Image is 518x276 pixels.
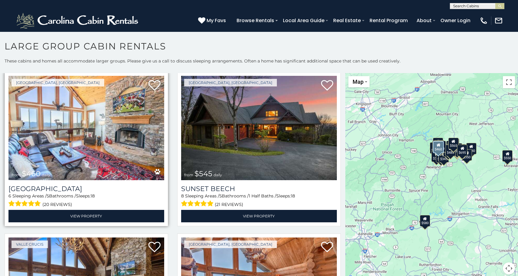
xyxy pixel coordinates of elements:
[434,140,444,152] div: $230
[42,173,50,177] span: daily
[47,193,49,199] span: 5
[8,210,164,222] a: View Property
[249,193,276,199] span: 1 Half Baths /
[181,193,184,199] span: 8
[457,145,467,156] div: $695
[420,215,430,227] div: $580
[430,142,440,154] div: $650
[219,193,222,199] span: 5
[8,193,164,208] div: Sleeping Areas / Bathrooms / Sleeps:
[91,193,95,199] span: 18
[321,241,333,254] a: Add to favorites
[181,185,337,193] a: Sunset Beech
[448,138,459,149] div: $565
[181,193,337,208] div: Sleeping Areas / Bathrooms / Sleeps:
[503,262,515,274] button: Map camera controls
[184,241,277,248] a: [GEOGRAPHIC_DATA], [GEOGRAPHIC_DATA]
[466,143,476,154] div: $930
[330,15,364,26] a: Real Estate
[184,173,193,177] span: from
[8,193,11,199] span: 6
[215,200,243,208] span: (21 reviews)
[181,210,337,222] a: View Property
[42,200,72,208] span: (20 reviews)
[480,16,488,25] img: phone-regular-white.png
[12,173,21,177] span: from
[437,15,473,26] a: Owner Login
[184,79,277,86] a: [GEOGRAPHIC_DATA], [GEOGRAPHIC_DATA]
[207,17,226,24] span: My Favs
[433,141,444,153] div: $460
[348,76,370,87] button: Change map style
[8,185,164,193] h3: Mile High Lodge
[431,150,442,162] div: $355
[367,15,411,26] a: Rental Program
[15,12,141,30] img: White-1-2.png
[194,169,212,178] span: $545
[148,79,161,92] a: Add to favorites
[439,151,449,163] div: $345
[234,15,277,26] a: Browse Rentals
[432,141,443,152] div: $395
[353,79,364,85] span: Map
[433,138,443,149] div: $325
[22,169,41,178] span: $460
[181,76,337,180] a: Sunset Beech from $545 daily
[214,173,222,177] span: daily
[445,145,456,156] div: $485
[8,185,164,193] a: [GEOGRAPHIC_DATA]
[502,150,513,162] div: $550
[8,76,164,180] a: Mile High Lodge from $460 daily
[413,15,435,26] a: About
[12,79,104,86] a: [GEOGRAPHIC_DATA], [GEOGRAPHIC_DATA]
[198,17,227,25] a: My Favs
[436,141,446,152] div: $430
[280,15,327,26] a: Local Area Guide
[436,151,446,163] div: $290
[291,193,295,199] span: 18
[12,241,48,248] a: Valle Crucis
[148,241,161,254] a: Add to favorites
[321,79,333,92] a: Add to favorites
[8,76,164,180] img: Mile High Lodge
[503,76,515,88] button: Toggle fullscreen view
[494,16,503,25] img: mail-regular-white.png
[181,76,337,180] img: Sunset Beech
